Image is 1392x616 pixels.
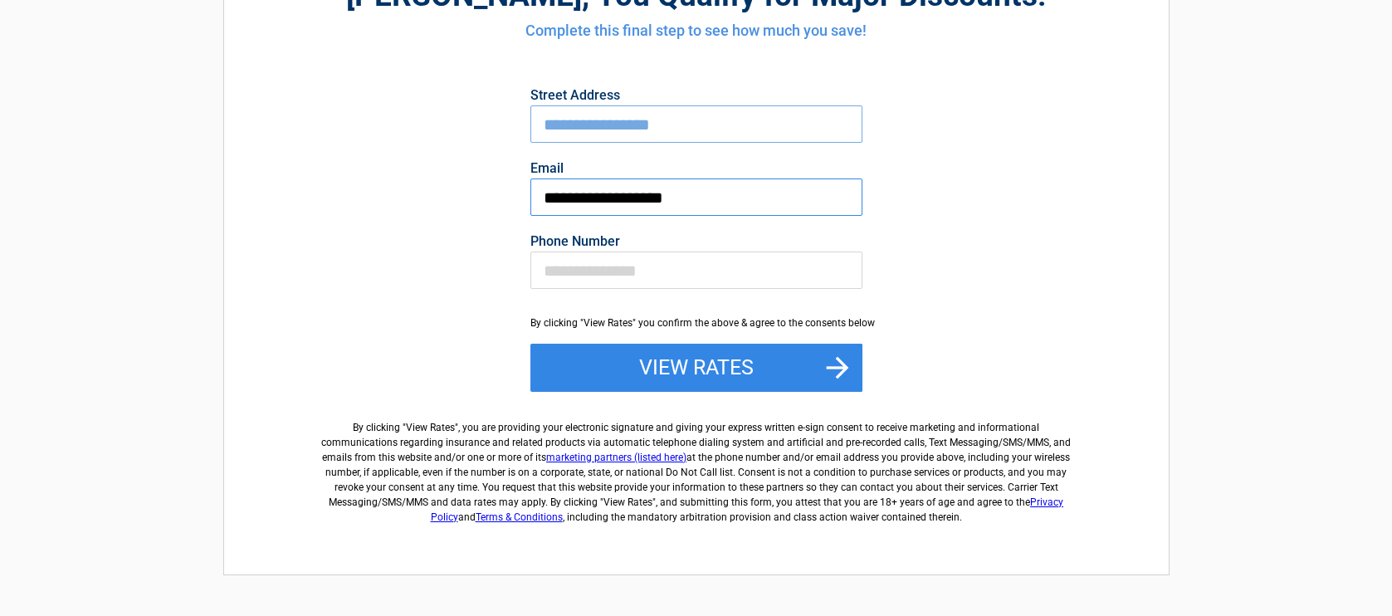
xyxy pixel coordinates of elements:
a: marketing partners (listed here) [546,452,686,463]
span: View Rates [406,422,455,433]
div: By clicking "View Rates" you confirm the above & agree to the consents below [530,315,862,330]
label: Phone Number [530,235,862,248]
label: Email [530,162,862,175]
label: By clicking " ", you are providing your electronic signature and giving your express written e-si... [315,407,1077,525]
label: Street Address [530,89,862,102]
button: View Rates [530,344,862,392]
a: Privacy Policy [431,496,1064,523]
h4: Complete this final step to see how much you save! [315,20,1077,42]
a: Terms & Conditions [476,511,563,523]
